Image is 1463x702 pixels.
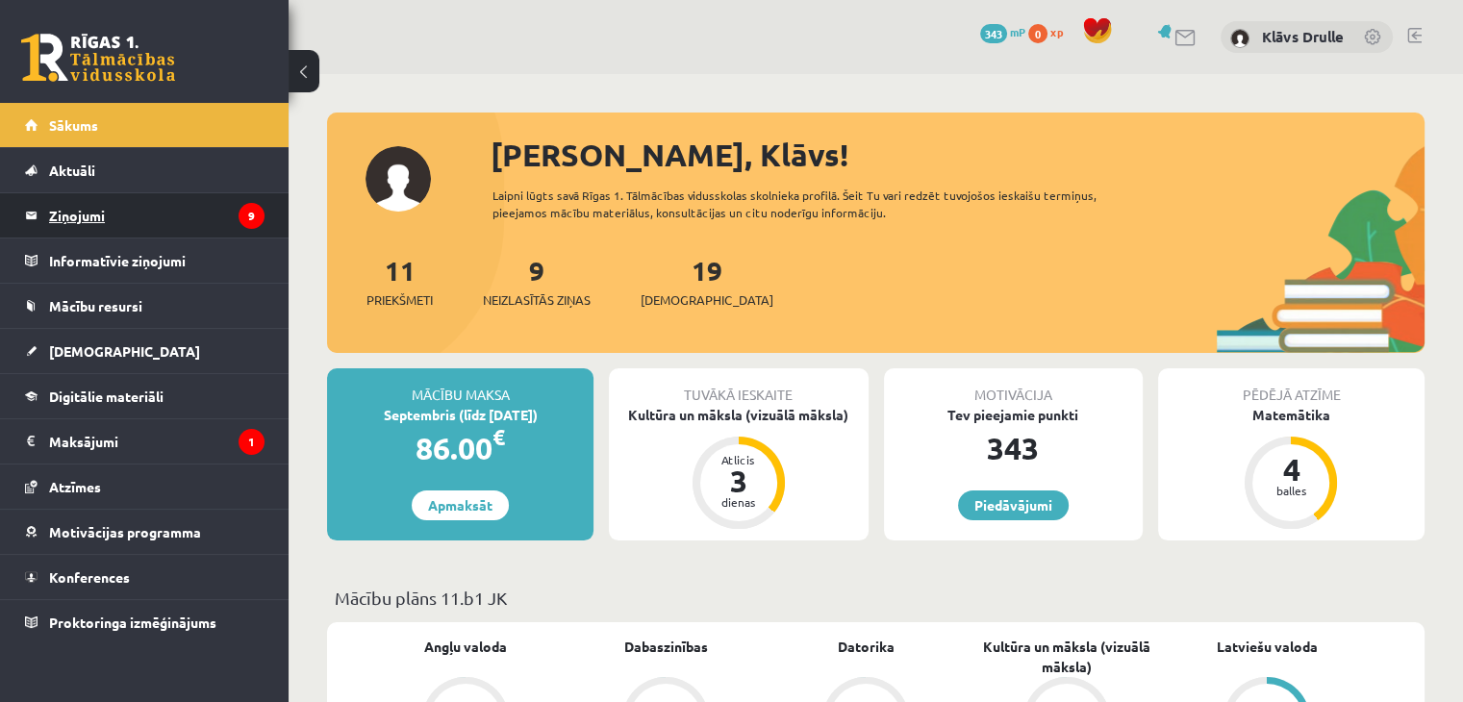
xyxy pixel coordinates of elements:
[49,342,200,360] span: [DEMOGRAPHIC_DATA]
[1028,24,1072,39] a: 0 xp
[710,496,768,508] div: dienas
[49,614,216,631] span: Proktoringa izmēģinājums
[980,24,1025,39] a: 343 mP
[710,454,768,465] div: Atlicis
[492,187,1151,221] div: Laipni lūgts savā Rīgas 1. Tālmācības vidusskolas skolnieka profilā. Šeit Tu vari redzēt tuvojošo...
[49,419,265,464] legend: Maksājumi
[49,238,265,283] legend: Informatīvie ziņojumi
[239,429,265,455] i: 1
[609,405,868,532] a: Kultūra un māksla (vizuālā māksla) Atlicis 3 dienas
[49,297,142,314] span: Mācību resursi
[327,405,593,425] div: Septembris (līdz [DATE])
[624,637,708,657] a: Dabaszinības
[25,555,265,599] a: Konferences
[838,637,895,657] a: Datorika
[641,290,773,310] span: [DEMOGRAPHIC_DATA]
[884,425,1143,471] div: 343
[1262,454,1320,485] div: 4
[980,24,1007,43] span: 343
[25,284,265,328] a: Mācību resursi
[710,465,768,496] div: 3
[25,193,265,238] a: Ziņojumi9
[49,116,98,134] span: Sākums
[884,368,1143,405] div: Motivācija
[25,600,265,644] a: Proktoringa izmēģinājums
[884,405,1143,425] div: Tev pieejamie punkti
[1230,29,1249,48] img: Klāvs Drulle
[25,464,265,509] a: Atzīmes
[424,637,507,657] a: Angļu valoda
[25,103,265,147] a: Sākums
[1262,485,1320,496] div: balles
[1050,24,1063,39] span: xp
[958,490,1069,520] a: Piedāvājumi
[327,425,593,471] div: 86.00
[49,523,201,540] span: Motivācijas programma
[366,290,433,310] span: Priekšmeti
[1216,637,1317,657] a: Latviešu valoda
[25,374,265,418] a: Digitālie materiāli
[25,329,265,373] a: [DEMOGRAPHIC_DATA]
[1262,27,1344,46] a: Klāvs Drulle
[483,290,591,310] span: Neizlasītās ziņas
[49,162,95,179] span: Aktuāli
[366,253,433,310] a: 11Priekšmeti
[327,368,593,405] div: Mācību maksa
[25,510,265,554] a: Motivācijas programma
[335,585,1417,611] p: Mācību plāns 11.b1 JK
[21,34,175,82] a: Rīgas 1. Tālmācības vidusskola
[1028,24,1047,43] span: 0
[1010,24,1025,39] span: mP
[412,490,509,520] a: Apmaksāt
[49,478,101,495] span: Atzīmes
[609,405,868,425] div: Kultūra un māksla (vizuālā māksla)
[25,148,265,192] a: Aktuāli
[492,423,505,451] span: €
[25,238,265,283] a: Informatīvie ziņojumi
[49,568,130,586] span: Konferences
[1158,368,1425,405] div: Pēdējā atzīme
[25,419,265,464] a: Maksājumi1
[491,132,1425,178] div: [PERSON_NAME], Klāvs!
[49,388,164,405] span: Digitālie materiāli
[967,637,1167,677] a: Kultūra un māksla (vizuālā māksla)
[641,253,773,310] a: 19[DEMOGRAPHIC_DATA]
[1158,405,1425,425] div: Matemātika
[483,253,591,310] a: 9Neizlasītās ziņas
[1158,405,1425,532] a: Matemātika 4 balles
[609,368,868,405] div: Tuvākā ieskaite
[49,193,265,238] legend: Ziņojumi
[239,203,265,229] i: 9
